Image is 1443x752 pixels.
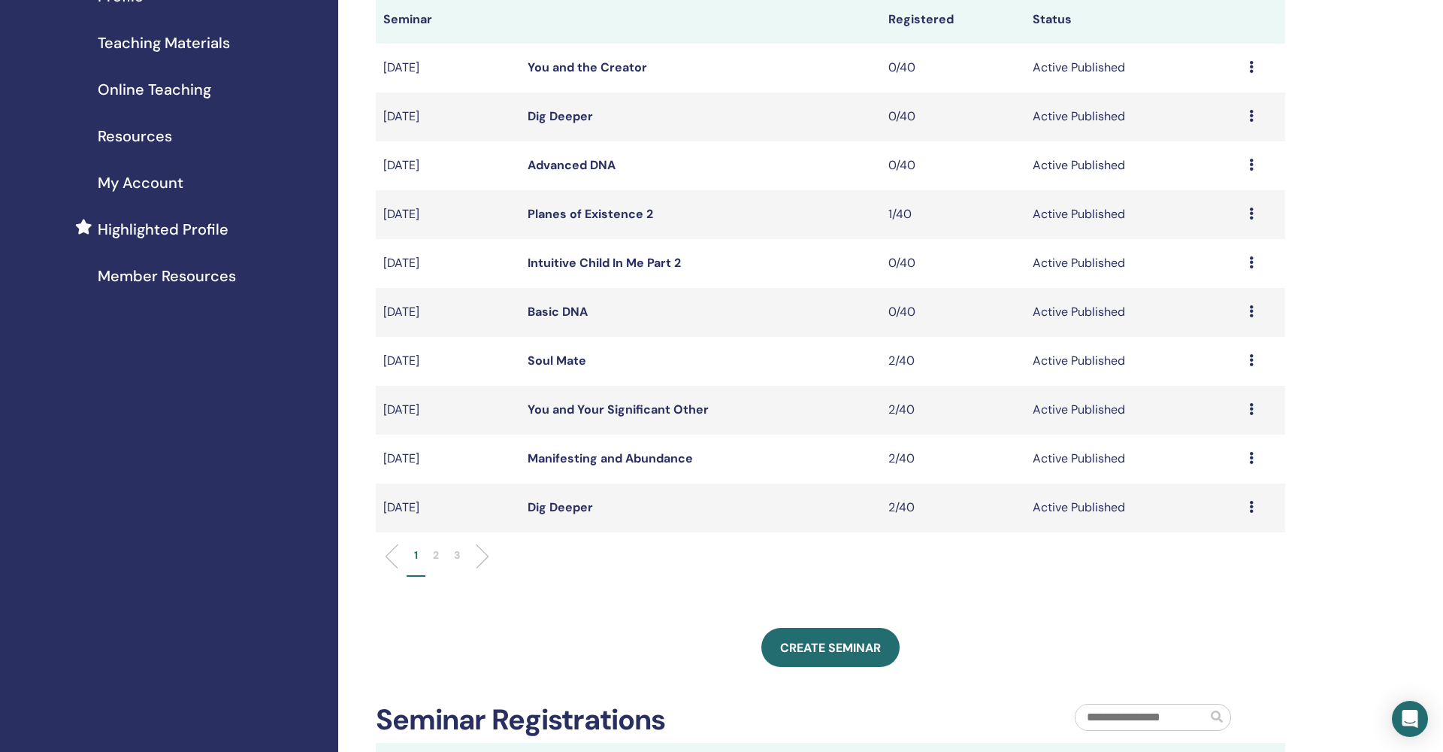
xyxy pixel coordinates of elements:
[881,92,1025,141] td: 0/40
[376,44,520,92] td: [DATE]
[376,703,665,738] h2: Seminar Registrations
[881,337,1025,386] td: 2/40
[881,141,1025,190] td: 0/40
[433,547,439,563] p: 2
[528,499,593,515] a: Dig Deeper
[98,218,228,241] span: Highlighted Profile
[528,157,616,173] a: Advanced DNA
[881,288,1025,337] td: 0/40
[1025,44,1242,92] td: Active Published
[376,141,520,190] td: [DATE]
[1025,337,1242,386] td: Active Published
[1025,484,1242,532] td: Active Published
[376,92,520,141] td: [DATE]
[528,402,709,417] a: You and Your Significant Other
[98,171,183,194] span: My Account
[528,59,647,75] a: You and the Creator
[881,484,1025,532] td: 2/40
[1025,190,1242,239] td: Active Published
[1025,288,1242,337] td: Active Published
[1392,701,1428,737] div: Open Intercom Messenger
[528,108,593,124] a: Dig Deeper
[98,78,211,101] span: Online Teaching
[1025,92,1242,141] td: Active Published
[376,484,520,532] td: [DATE]
[1025,386,1242,435] td: Active Published
[454,547,460,563] p: 3
[881,44,1025,92] td: 0/40
[780,640,881,656] span: Create seminar
[761,628,900,667] a: Create seminar
[98,125,172,147] span: Resources
[528,255,681,271] a: Intuitive Child In Me Part 2
[98,265,236,287] span: Member Resources
[528,206,653,222] a: Planes of Existence 2
[881,239,1025,288] td: 0/40
[376,239,520,288] td: [DATE]
[98,32,230,54] span: Teaching Materials
[414,547,418,563] p: 1
[881,386,1025,435] td: 2/40
[376,435,520,484] td: [DATE]
[376,386,520,435] td: [DATE]
[1025,239,1242,288] td: Active Published
[1025,435,1242,484] td: Active Published
[376,337,520,386] td: [DATE]
[376,288,520,337] td: [DATE]
[528,304,588,320] a: Basic DNA
[528,353,586,368] a: Soul Mate
[528,450,693,466] a: Manifesting and Abundance
[881,190,1025,239] td: 1/40
[376,190,520,239] td: [DATE]
[1025,141,1242,190] td: Active Published
[881,435,1025,484] td: 2/40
